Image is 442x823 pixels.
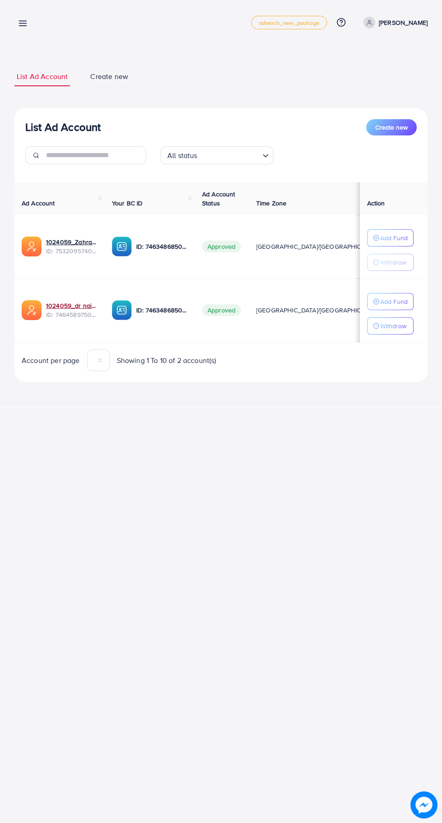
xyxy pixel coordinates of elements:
span: Create new [375,123,408,132]
button: Add Fund [367,293,414,310]
img: ic-ads-acc.e4c84228.svg [22,300,41,320]
a: adreach_new_package [251,16,327,29]
span: Account per page [22,355,80,366]
img: ic-ads-acc.e4c84228.svg [22,237,41,256]
h3: List Ad Account [25,121,101,134]
img: ic-ba-acc.ded83a64.svg [112,237,132,256]
div: <span class='underline'>1024059_dr nainnn_1737985243117</span></br>7464589750993895425 [46,301,97,320]
a: 1024059_dr nainnn_1737985243117 [46,301,97,310]
div: <span class='underline'>1024059_Zahraaa999_1753702707313</span></br>7532095740764553232 [46,237,97,256]
input: Search for option [200,147,259,162]
button: Add Fund [367,229,414,246]
a: 1024059_Zahraaa999_1753702707313 [46,237,97,246]
img: ic-ba-acc.ded83a64.svg [112,300,132,320]
span: Ad Account Status [202,190,235,208]
span: Your BC ID [112,199,143,208]
p: [PERSON_NAME] [379,17,428,28]
a: [PERSON_NAME] [360,17,428,28]
button: Withdraw [367,254,414,271]
span: [GEOGRAPHIC_DATA]/[GEOGRAPHIC_DATA] [256,306,382,315]
span: adreach_new_package [259,20,319,26]
span: [GEOGRAPHIC_DATA]/[GEOGRAPHIC_DATA] [256,242,382,251]
span: Showing 1 To 10 of 2 account(s) [117,355,216,366]
span: List Ad Account [17,71,68,82]
span: Action [367,199,385,208]
img: image [411,792,437,818]
span: Approved [202,304,241,316]
span: ID: 7464589750993895425 [46,310,97,319]
span: Create new [90,71,128,82]
p: Withdraw [380,321,406,331]
p: Add Fund [380,232,408,243]
span: ID: 7532095740764553232 [46,246,97,256]
span: All status [166,149,199,162]
p: ID: 7463486850397847569 [136,241,188,252]
span: Time Zone [256,199,286,208]
p: ID: 7463486850397847569 [136,305,188,316]
button: Create new [366,119,417,135]
p: Add Fund [380,296,408,307]
div: Search for option [161,146,273,164]
button: Withdraw [367,317,414,335]
p: Withdraw [380,257,406,268]
span: Approved [202,241,241,252]
span: Ad Account [22,199,55,208]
